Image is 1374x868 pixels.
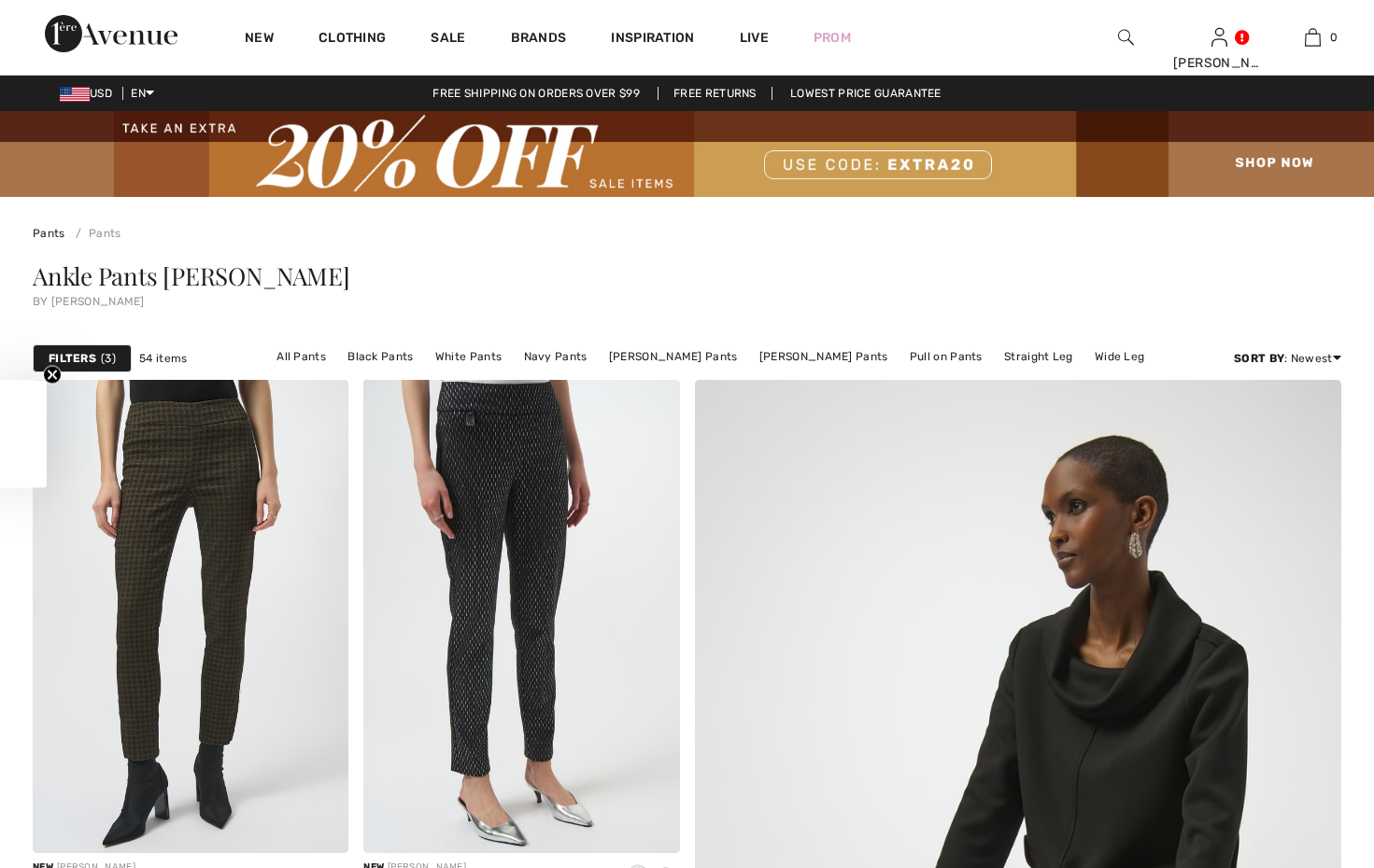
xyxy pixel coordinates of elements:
a: All Pants [267,344,335,369]
span: Ankle Pants [PERSON_NAME] [33,259,350,292]
a: Clothing [319,30,386,49]
a: 0 [1267,26,1358,49]
a: Prom [814,28,851,48]
span: EN [131,87,154,100]
a: Pull on Pants [900,344,992,369]
a: [PERSON_NAME] Pants [750,344,898,369]
a: Wide Leg [1085,344,1154,369]
div: [PERSON_NAME] [1173,53,1265,73]
a: White Pants [426,344,511,369]
a: Free Returns [658,87,772,100]
a: Free shipping on orders over $99 [418,87,655,100]
strong: Filters [49,350,96,367]
a: Sign In [1211,28,1227,46]
span: USD [60,87,120,100]
div: : Newest [1234,350,1341,367]
img: Slim Formal Geometric Trousers Style 254078. Black/bronze [33,380,348,853]
span: 0 [1330,29,1338,46]
img: Slim Formal Geometric Trousers Style 254143. Black/Silver [363,380,679,853]
a: Pants [68,227,121,240]
a: Pants [33,227,65,240]
span: 3 [101,350,116,367]
a: Navy Pants [515,344,597,369]
button: Close teaser [43,366,62,385]
a: Black Pants [338,344,422,369]
a: Straight Leg [995,344,1083,369]
div: by [PERSON_NAME] [33,296,1341,307]
a: Sale [431,30,465,49]
a: New [245,30,274,49]
strong: Sort By [1234,352,1284,365]
img: US Dollar [60,87,90,102]
img: My Info [1211,26,1227,49]
img: 1ère Avenue [45,15,177,52]
span: Inspiration [611,30,694,49]
img: search the website [1118,26,1134,49]
a: Brands [511,30,567,49]
img: My Bag [1305,26,1321,49]
span: 54 items [139,350,187,367]
a: Lowest Price Guarantee [775,87,956,100]
a: Live [740,28,769,48]
a: [PERSON_NAME] Pants [600,344,747,369]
